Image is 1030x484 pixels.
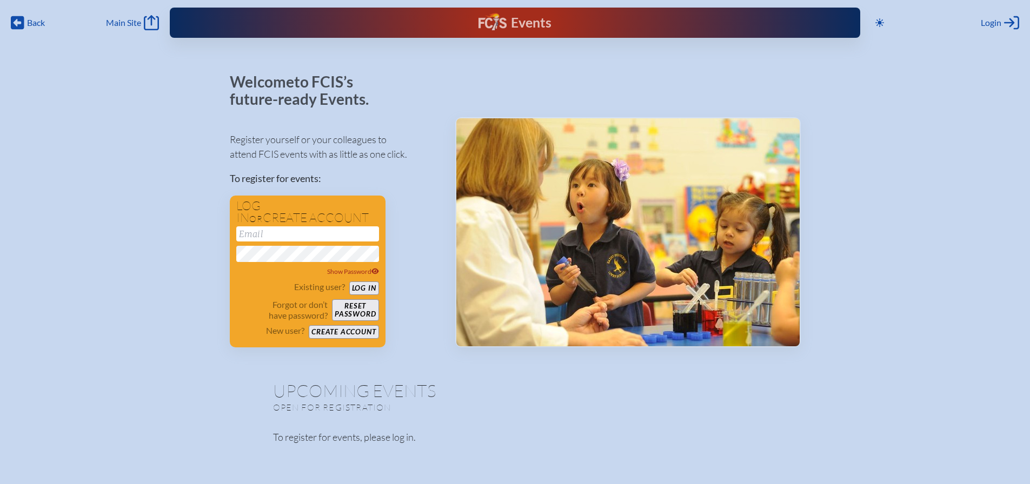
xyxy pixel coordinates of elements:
p: Open for registration [273,402,559,413]
span: Main Site [106,17,141,28]
p: New user? [266,325,304,336]
p: To register for events, please log in. [273,430,757,445]
p: Welcome to FCIS’s future-ready Events. [230,73,381,107]
img: Events [456,118,800,346]
button: Resetpassword [332,299,378,321]
button: Log in [349,281,379,295]
div: FCIS Events — Future ready [360,13,670,32]
a: Main Site [106,15,159,30]
p: Existing user? [294,281,345,292]
p: Register yourself or your colleagues to attend FCIS events with as little as one click. [230,132,438,162]
button: Create account [309,325,378,339]
p: To register for events: [230,171,438,186]
p: Forgot or don’t have password? [236,299,328,321]
span: Login [981,17,1001,28]
span: or [249,213,263,224]
input: Email [236,226,379,241]
span: Back [27,17,45,28]
span: Show Password [327,267,379,275]
h1: Upcoming Events [273,382,757,399]
h1: Log in create account [236,200,379,224]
